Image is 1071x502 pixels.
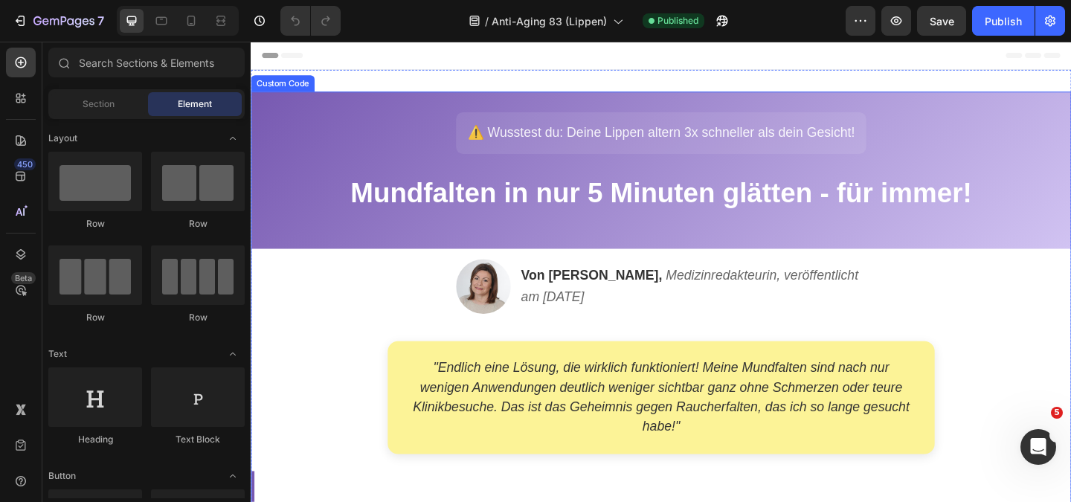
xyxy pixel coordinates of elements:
[48,311,142,324] div: Row
[11,272,36,284] div: Beta
[48,469,76,483] span: Button
[280,6,341,36] div: Undo/Redo
[485,13,489,29] span: /
[98,80,196,99] a: Glowholic Anleitung
[48,347,67,361] span: Text
[995,83,1009,96] a: Login
[151,433,245,446] div: Text Block
[657,14,698,28] span: Published
[219,80,265,99] a: Über uns
[171,344,721,430] p: "Endlich eine Lösung, die wirklich funktioniert! Meine Mundfalten sind nach nur wenigen Anwendung...
[1036,77,1052,92] cart-count: 0
[151,217,245,231] div: Row
[30,141,863,188] h1: Mundfalten in nur 5 Minuten glätten - für immer!
[294,246,447,262] strong: Von [PERSON_NAME],
[427,1,667,25] h3: [PERSON_NAME]-SALE | BIS ZU 50% RABATT
[1026,83,1041,96] a: Warenkorb
[930,15,954,28] span: Save
[1051,407,1063,419] span: 5
[985,13,1022,29] div: Publish
[1020,429,1056,465] iframe: Intercom live chat
[48,132,77,145] span: Layout
[294,246,660,285] span: Medizinredakteurin, veröffentlicht am [DATE]
[972,6,1035,36] button: Publish
[223,236,283,296] img: Julia G.
[30,80,74,99] a: Produkte
[3,38,66,52] div: Custom Code
[6,6,111,36] button: 7
[83,97,115,111] span: Section
[917,6,966,36] button: Save
[48,433,142,446] div: Heading
[151,311,245,324] div: Row
[48,48,245,77] input: Search Sections & Elements
[478,30,619,48] p: Kostenloser Premium Versand
[221,464,245,488] span: Toggle open
[14,158,36,170] div: 450
[97,12,104,30] p: 7
[405,6,419,21] img: NEUE_GLOWHOLIC_BILDER_14.png
[221,342,245,366] span: Toggle open
[492,13,607,29] span: Anti-Aging 83 (Lippen)
[178,97,212,111] span: Element
[221,126,245,150] span: Toggle open
[452,30,471,48] img: Announcement Bar Image
[48,217,142,231] div: Row
[251,42,1071,502] iframe: Design area
[289,80,393,99] a: Mein Paket verfolgen
[964,83,977,96] a: Suche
